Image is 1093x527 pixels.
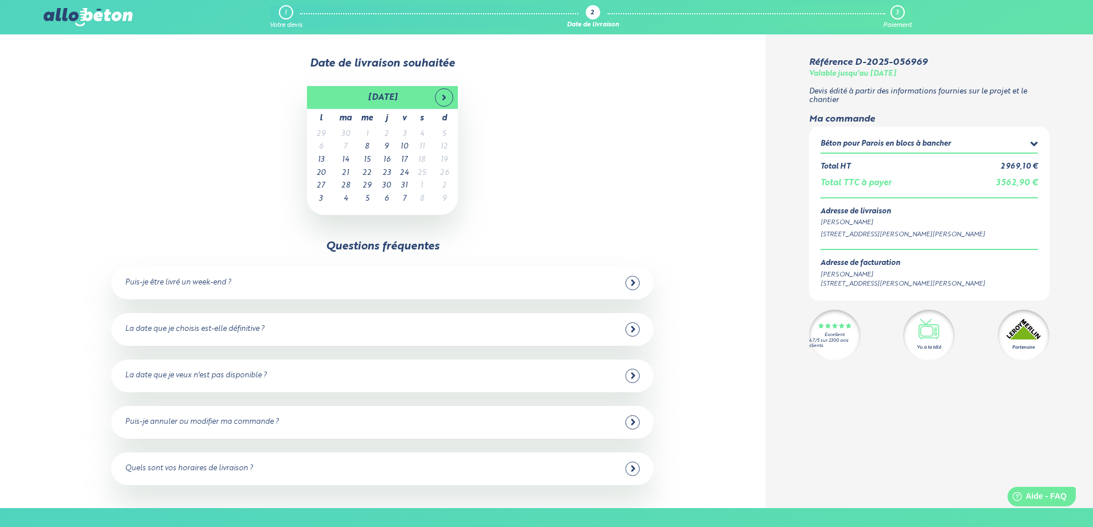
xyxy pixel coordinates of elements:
[356,167,378,180] td: 22
[824,333,845,338] div: Excellent
[356,193,378,206] td: 5
[820,230,1038,240] div: [STREET_ADDRESS][PERSON_NAME][PERSON_NAME]
[820,279,985,289] div: [STREET_ADDRESS][PERSON_NAME][PERSON_NAME]
[567,22,619,29] div: Date de livraison
[413,140,430,154] td: 11
[413,109,430,128] th: s
[820,163,850,171] div: Total HT
[430,193,458,206] td: 9
[307,167,334,180] td: 20
[395,154,413,167] td: 17
[307,128,334,141] td: 29
[430,167,458,180] td: 26
[44,57,721,70] div: Date de livraison souhaitée
[270,22,302,29] div: Votre devis
[567,5,619,29] a: 2 Date de livraison
[125,279,231,287] div: Puis-je être livré un week-end ?
[395,140,413,154] td: 10
[125,325,265,334] div: La date que je choisis est-elle définitive ?
[125,464,253,473] div: Quels sont vos horaires de livraison ?
[413,167,430,180] td: 25
[395,167,413,180] td: 24
[820,208,1038,216] div: Adresse de livraison
[820,140,951,149] div: Béton pour Parois en blocs à bancher
[413,128,430,141] td: 4
[356,109,378,128] th: me
[378,167,395,180] td: 23
[307,154,334,167] td: 13
[991,482,1080,514] iframe: Help widget launcher
[896,9,898,17] div: 3
[1001,163,1038,171] div: 2 969,10 €
[395,179,413,193] td: 31
[307,193,334,206] td: 3
[285,9,287,17] div: 1
[356,128,378,141] td: 1
[996,179,1038,187] span: 3 562,90 €
[307,179,334,193] td: 27
[413,193,430,206] td: 8
[820,138,1038,153] summary: Béton pour Parois en blocs à bancher
[820,218,1038,228] div: [PERSON_NAME]
[809,88,1049,104] p: Devis édité à partir des informations fournies sur le projet et le chantier
[820,270,985,280] div: [PERSON_NAME]
[326,240,439,253] div: Questions fréquentes
[125,418,279,427] div: Puis-je annuler ou modifier ma commande ?
[356,154,378,167] td: 15
[334,140,356,154] td: 7
[307,140,334,154] td: 6
[334,86,430,109] th: [DATE]
[334,167,356,180] td: 21
[334,179,356,193] td: 28
[1012,344,1034,351] div: Partenaire
[820,259,985,268] div: Adresse de facturation
[378,109,395,128] th: j
[430,140,458,154] td: 12
[413,154,430,167] td: 18
[430,128,458,141] td: 5
[378,154,395,167] td: 16
[430,154,458,167] td: 19
[125,372,267,380] div: La date que je veux n'est pas disponible ?
[44,8,132,26] img: allobéton
[413,179,430,193] td: 1
[334,193,356,206] td: 4
[590,10,594,17] div: 2
[307,109,334,128] th: l
[356,140,378,154] td: 8
[395,193,413,206] td: 7
[809,57,927,68] div: Référence D-2025-056969
[378,128,395,141] td: 2
[395,109,413,128] th: v
[334,154,356,167] td: 14
[334,109,356,128] th: ma
[820,178,892,188] div: Total TTC à payer
[883,5,912,29] a: 3 Paiement
[809,338,861,349] div: 4.7/5 sur 2300 avis clients
[378,179,395,193] td: 30
[378,140,395,154] td: 9
[430,179,458,193] td: 2
[809,114,1049,124] div: Ma commande
[356,179,378,193] td: 29
[395,128,413,141] td: 3
[917,344,941,351] div: Vu à la télé
[883,22,912,29] div: Paiement
[334,128,356,141] td: 30
[809,70,896,79] div: Valable jusqu'au [DATE]
[378,193,395,206] td: 6
[270,5,302,29] a: 1 Votre devis
[430,109,458,128] th: d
